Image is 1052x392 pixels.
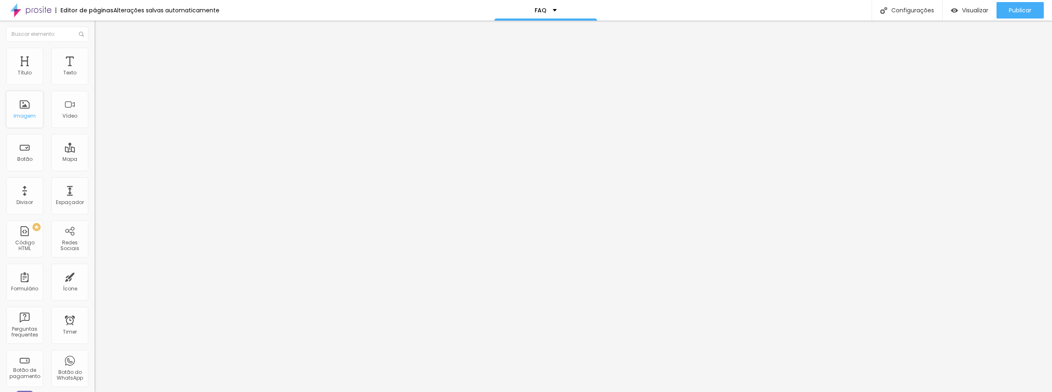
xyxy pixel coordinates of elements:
div: Texto [63,70,76,76]
iframe: Editor [95,21,1052,392]
img: view-1.svg [951,7,958,14]
div: Botão [17,156,32,162]
span: Publicar [1009,7,1031,14]
input: Buscar elemento [6,27,88,42]
div: Editor de páginas [55,7,113,13]
button: Visualizar [943,2,997,19]
div: Perguntas frequentes [8,326,41,338]
div: Divisor [16,199,33,205]
div: Ícone [63,286,77,292]
div: Código HTML [8,240,41,252]
img: Icone [79,32,84,37]
div: Imagem [14,113,36,119]
div: Botão de pagamento [8,367,41,379]
div: Alterações salvas automaticamente [113,7,219,13]
div: Título [18,70,32,76]
div: Mapa [62,156,77,162]
div: Botão do WhatsApp [53,369,86,381]
div: Espaçador [56,199,84,205]
span: Visualizar [962,7,988,14]
div: Redes Sociais [53,240,86,252]
button: Publicar [997,2,1044,19]
div: Vídeo [62,113,77,119]
img: Icone [880,7,887,14]
div: Formulário [11,286,38,292]
p: FAQ [535,7,547,13]
div: Timer [63,329,77,335]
